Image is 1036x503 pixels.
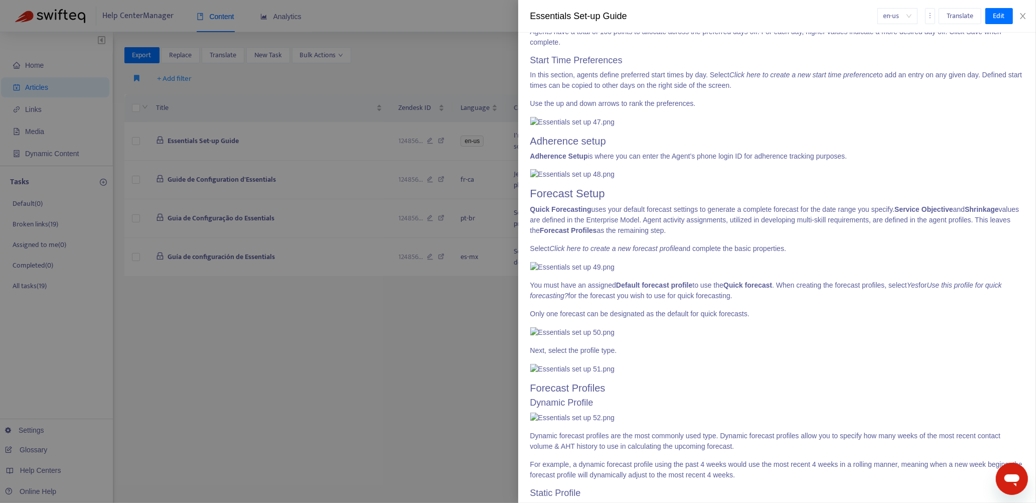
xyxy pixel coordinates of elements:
button: Translate [939,8,981,24]
em: Click here to create a new start time preference [729,71,877,79]
em: Use this profile for quick forecasting? [530,281,1002,300]
img: Essentials set up 51.png [530,364,615,374]
strong: Shrinkage [965,205,999,213]
button: Close [1016,12,1030,21]
h3: Dynamic Profile [530,398,1024,409]
strong: Default forecast profile [616,281,692,289]
img: Essentials set up 47.png [530,117,615,128]
p: Agents have a total of 100 points to allocate across the preferred days off. For each day, higher... [530,27,1024,48]
span: Translate [947,11,973,22]
p: Dynamic forecast profiles are the most commonly used type. Dynamic forecast profiles allow you to... [530,431,1024,452]
p: Next, select the profile type. [530,345,1024,356]
img: Essentials set up 48.png [530,169,615,180]
em: Click here to create a new forecast profile [549,244,679,253]
img: Essentials set up 49.png [530,262,615,273]
p: Only one forecast can be designated as the default for quick forecasts. [530,309,1024,319]
p: In this section, agents define preferred start times by day. Select to add an entry on any given ... [530,70,1024,91]
span: close [1019,12,1027,20]
p: You must have an assigned to use the . When creating the forecast profiles, select for for the fo... [530,280,1024,301]
h3: Start Time Preferences [530,55,1024,66]
p: Select and complete the basic properties. [530,243,1024,254]
img: Essentials set up 52.png [530,413,615,423]
p: uses your default forecast settings to generate a complete forecast for the date range you specif... [530,204,1024,236]
div: Essentials Set-up Guide [530,10,877,23]
p: is where you can enter the Agent’s phone login ID for adherence tracking purposes. [530,151,1024,162]
button: more [925,8,935,24]
span: Edit [993,11,1005,22]
span: more [927,12,934,19]
strong: Service Objective [895,205,953,213]
strong: Forecast Profiles [540,226,597,234]
h2: Forecast Profiles [530,382,1024,394]
em: Yes [907,281,919,289]
img: Essentials set up 50.png [530,327,615,338]
strong: Quick Forecasting [530,205,591,213]
p: For example, a dynamic forecast profile using the past 4 weeks would use the most recent 4 weeks ... [530,459,1024,480]
iframe: Button to launch messaging window [996,463,1028,495]
p: Use the up and down arrows to rank the preferences. [530,98,1024,109]
h1: Forecast Setup [530,187,1024,200]
strong: Quick forecast [723,281,772,289]
h2: Adherence setup [530,135,1024,147]
span: en-us [883,9,912,24]
h3: Static Profile [530,488,1024,499]
button: Edit [985,8,1013,24]
strong: Adherence Setup [530,152,588,160]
